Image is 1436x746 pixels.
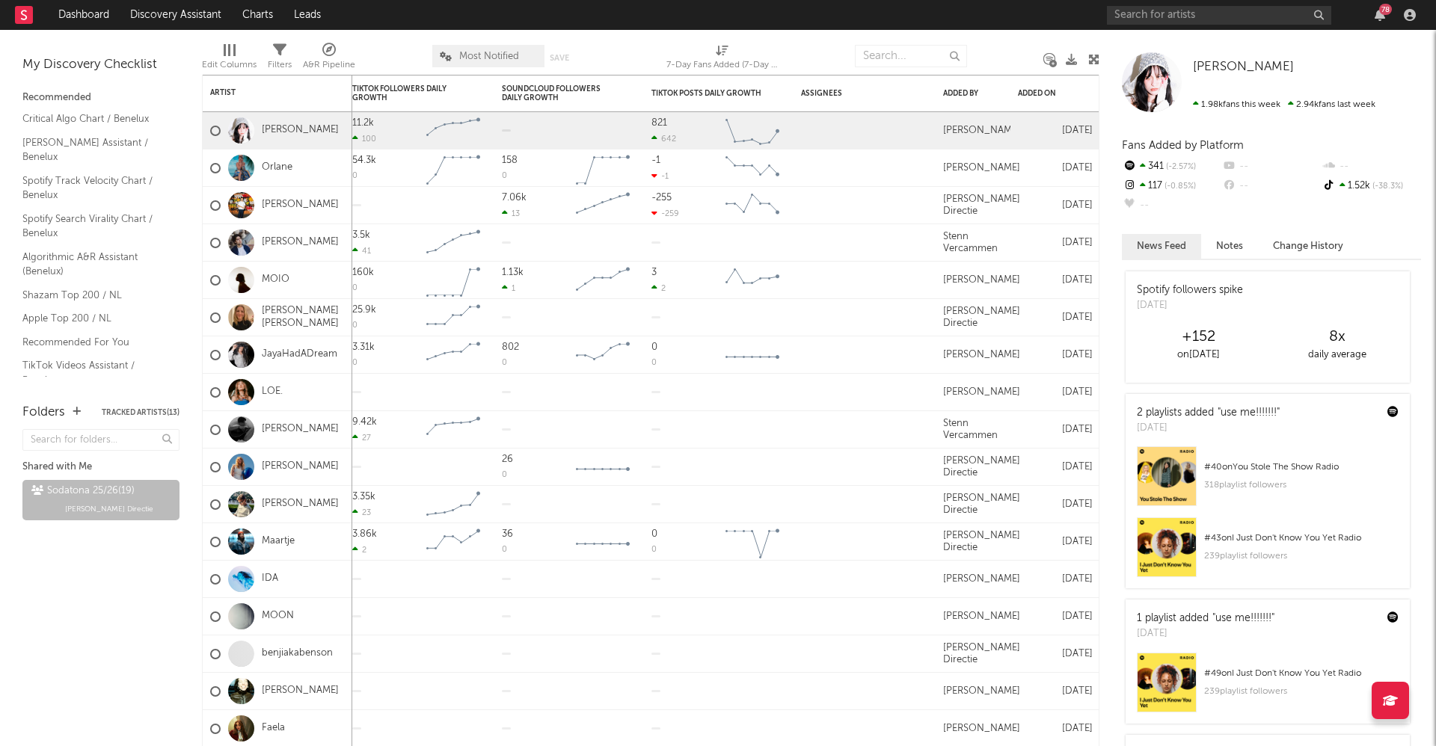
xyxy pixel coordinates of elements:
div: 1 playlist added [1137,611,1274,626]
svg: Chart title [420,224,487,262]
div: [PERSON_NAME] Directie [943,455,1020,478]
span: 2.94k fans last week [1193,100,1375,109]
div: 100 [352,134,376,144]
div: 2 [352,545,366,555]
div: [DATE] [1018,197,1093,215]
div: [DATE] [1018,608,1093,626]
div: 0 [502,471,507,479]
div: Stenn Vercammen [943,418,1003,441]
div: [PERSON_NAME] [943,125,1020,137]
span: -0.85 % [1162,182,1196,191]
a: #43onI Just Don't Know You Yet Radio239playlist followers [1126,517,1410,588]
a: #49onI Just Don't Know You Yet Radio239playlist followers [1126,653,1410,724]
div: Added By [943,89,981,98]
div: [DATE] [1018,720,1093,738]
button: 78 [1375,9,1385,21]
svg: Chart title [719,112,786,149]
a: MOIO [262,274,289,286]
div: [DATE] [1018,346,1093,364]
a: Shazam Top 200 / NL [22,287,165,303]
div: [PERSON_NAME] Directie [943,306,1020,329]
svg: Chart title [420,486,487,523]
a: "use me!!!!!!!" [1218,407,1280,418]
div: # 49 on I Just Don't Know You Yet Radio [1204,665,1399,682]
svg: Chart title [719,523,786,561]
a: Critical Algo Chart / Benelux [22,111,165,127]
a: Recommended For You [22,334,165,351]
div: A&R Pipeline [303,37,355,81]
a: Spotify Search Virality Chart / Benelux [22,211,165,241]
span: Most Notified [459,52,519,61]
div: TikTok Posts Daily Growth [651,89,764,98]
div: 54.3k [352,155,376,165]
a: "use me!!!!!!!" [1212,613,1274,623]
div: [PERSON_NAME] [943,573,1020,585]
svg: Chart title [719,187,786,224]
div: [DATE] [1018,122,1093,140]
div: [DATE] [1137,298,1243,313]
div: -- [1122,196,1221,215]
div: [DATE] [1018,682,1093,700]
div: Added On [1018,89,1070,98]
button: Save [550,54,569,62]
a: Apple Top 200 / NL [22,310,165,327]
a: [PERSON_NAME] [262,423,339,436]
svg: Chart title [569,523,636,561]
div: [PERSON_NAME] [943,723,1020,735]
input: Search... [855,45,967,67]
div: [PERSON_NAME] [943,274,1020,286]
div: [DATE] [1018,458,1093,476]
div: 642 [651,134,676,144]
a: [PERSON_NAME] [262,199,339,212]
div: 0 [502,172,507,180]
svg: Chart title [719,336,786,374]
svg: Chart title [420,112,487,149]
div: 2 [651,283,666,293]
div: -255 [651,193,672,203]
div: 11.2k [352,118,374,128]
span: 1.98k fans this week [1193,100,1280,109]
div: 13 [502,209,520,218]
span: -2.57 % [1164,163,1196,171]
div: # 40 on You Stole The Show Radio [1204,458,1399,476]
div: [DATE] [1018,159,1093,177]
div: [DATE] [1018,421,1093,439]
div: # 43 on I Just Don't Know You Yet Radio [1204,529,1399,547]
div: Sodatona 25/26 ( 19 ) [31,482,135,500]
a: [PERSON_NAME] [262,236,339,249]
div: Filters [268,37,292,81]
div: 0 [502,546,507,554]
button: Change History [1258,234,1358,259]
div: [PERSON_NAME] Directie [943,493,1020,516]
div: Edit Columns [202,37,257,81]
div: 3.5k [352,230,370,240]
div: -1 [651,171,669,181]
span: [PERSON_NAME] [1193,61,1294,73]
a: Maartje [262,535,295,548]
div: 0 [651,359,657,367]
div: 3 [651,268,657,277]
div: [DATE] [1018,570,1093,588]
div: [DATE] [1018,496,1093,514]
span: -38.3 % [1370,182,1403,191]
div: [DATE] [1018,234,1093,252]
div: 239 playlist followers [1204,682,1399,700]
svg: Chart title [569,336,636,374]
div: Stenn Vercammen [943,231,1003,254]
svg: Chart title [569,149,636,187]
div: [DATE] [1018,309,1093,327]
div: 78 [1379,4,1392,15]
button: Tracked Artists(13) [102,409,179,416]
div: 1 [502,283,515,293]
svg: Chart title [569,187,636,224]
svg: Chart title [719,149,786,187]
div: 25.9k [352,305,376,315]
span: [PERSON_NAME] Directie [65,500,153,518]
div: +152 [1129,328,1268,346]
div: Spotify followers spike [1137,283,1243,298]
div: [DATE] [1018,533,1093,551]
a: Algorithmic A&R Assistant (Benelux) [22,249,165,280]
div: 341 [1122,157,1221,176]
a: MOON [262,610,294,623]
div: Shared with Me [22,458,179,476]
